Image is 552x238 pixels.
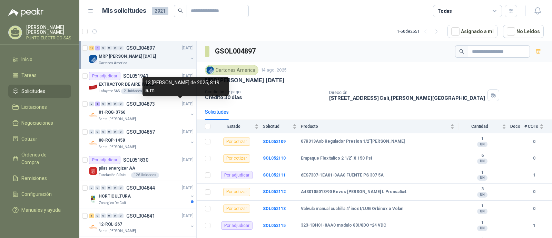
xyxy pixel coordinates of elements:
[99,172,130,178] p: Fundación Clínica Shaio
[112,213,118,218] div: 0
[26,25,71,35] p: [PERSON_NAME] [PERSON_NAME]
[99,165,135,172] p: pilas energizer AA
[263,206,286,211] b: SOL052113
[8,53,71,66] a: Inicio
[89,55,97,63] img: Company Logo
[99,144,136,150] p: Santa [PERSON_NAME]
[101,46,106,50] div: 0
[205,94,324,100] p: Crédito 30 días
[95,185,100,190] div: 0
[89,46,94,50] div: 17
[126,46,155,50] p: GSOL004897
[107,102,112,106] div: 0
[107,213,112,218] div: 0
[206,66,214,74] img: Company Logo
[459,49,464,54] span: search
[459,124,501,129] span: Cantidad
[8,188,71,201] a: Configuración
[301,223,386,228] b: 323-1BH01-0AA0 modulo 8DI/8DO *24 VDC
[301,124,449,129] span: Producto
[215,120,263,133] th: Estado
[182,185,194,191] p: [DATE]
[89,156,120,164] div: Por adjudicar
[123,74,148,78] p: SOL051941
[118,130,124,134] div: 0
[524,155,544,162] b: 0
[263,189,286,194] a: SOL052112
[524,206,544,212] b: 0
[89,223,97,231] img: Company Logo
[89,83,97,91] img: Company Logo
[459,153,506,159] b: 6
[101,102,106,106] div: 0
[99,228,136,234] p: Santa [PERSON_NAME]
[99,60,127,66] p: Cartones America
[524,120,552,133] th: # COTs
[99,88,120,94] p: Lafayette SAS
[99,81,155,88] p: EXTRACTOR DE AIRE PARED
[126,213,155,218] p: GSOL004841
[101,185,106,190] div: 0
[459,187,506,192] b: 3
[95,213,100,218] div: 0
[447,25,497,38] button: Asignado a mi
[99,116,136,122] p: Santa [PERSON_NAME]
[261,67,287,74] p: 14 ago, 2025
[477,159,487,164] div: UN
[89,213,94,218] div: 1
[205,65,258,75] div: Cartones America
[99,200,126,206] p: Zoologico De Cali
[99,109,125,116] p: 01-RQG-3766
[89,102,94,106] div: 0
[510,120,524,133] th: Docs
[21,119,53,127] span: Negociaciones
[21,206,61,214] span: Manuales y ayuda
[215,124,253,129] span: Estado
[205,108,229,116] div: Solicitudes
[112,130,118,134] div: 0
[8,172,71,185] a: Remisiones
[101,213,106,218] div: 0
[89,130,94,134] div: 0
[118,102,124,106] div: 0
[8,85,71,98] a: Solicitudes
[263,173,286,178] b: SOL052111
[107,46,112,50] div: 0
[182,129,194,135] p: [DATE]
[79,69,196,97] a: Por adjudicarSOL051941[DATE] Company LogoEXTRACTOR DE AIRE PAREDLafayette SAS2 Unidades
[99,137,125,144] p: 08-RQP-1458
[263,156,286,161] a: SOL052110
[112,102,118,106] div: 0
[459,203,506,209] b: 1
[152,7,168,15] span: 2921
[118,185,124,190] div: 0
[8,69,71,82] a: Tareas
[8,116,71,130] a: Negociaciones
[99,193,131,200] p: HORTICULTURA
[121,88,145,94] div: 2 Unidades
[221,221,253,230] div: Por adjudicar
[8,148,71,169] a: Órdenes de Compra
[107,185,112,190] div: 0
[524,172,544,179] b: 1
[477,142,487,147] div: UN
[89,100,195,122] a: 0 1 0 0 0 0 GSOL004873[DATE] Company Logo01-RQG-3766Santa [PERSON_NAME]
[477,192,487,198] div: UN
[8,132,71,145] a: Cotizar
[21,135,37,143] span: Cotizar
[118,213,124,218] div: 0
[263,223,286,228] b: SOL052115
[182,157,194,163] p: [DATE]
[301,173,384,178] b: 6ES7307-1EA01-0AA0 FUENTE PS 307 5A
[459,220,506,226] b: 1
[95,102,100,106] div: 1
[477,175,487,181] div: UN
[95,46,100,50] div: 7
[223,154,250,163] div: Por cotizar
[223,188,250,196] div: Por cotizar
[112,185,118,190] div: 0
[301,189,406,195] b: A430105013/90 Reves [PERSON_NAME] L Prensa5x4
[89,184,195,206] a: 0 0 0 0 0 0 GSOL004844[DATE] Company LogoHORTICULTURAZoologico De Cali
[477,209,487,214] div: UN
